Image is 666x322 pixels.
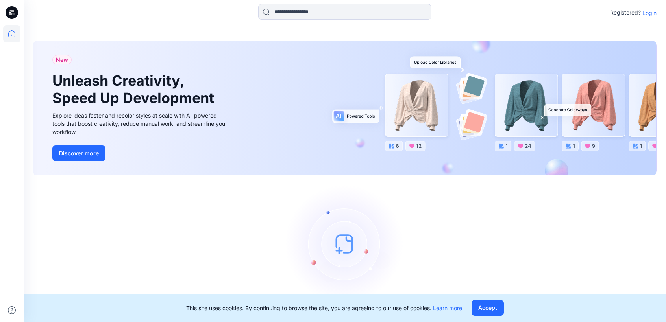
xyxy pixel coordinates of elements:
button: Discover more [52,145,105,161]
p: This site uses cookies. By continuing to browse the site, you are agreeing to our use of cookies. [186,304,462,312]
h1: Unleash Creativity, Speed Up Development [52,72,218,106]
span: New [56,55,68,64]
img: empty-state-image.svg [286,185,404,303]
a: Discover more [52,145,229,161]
p: Login [642,9,657,17]
button: Accept [472,300,504,316]
p: Registered? [610,8,641,17]
div: Explore ideas faster and recolor styles at scale with AI-powered tools that boost creativity, red... [52,111,229,136]
a: Learn more [433,305,462,311]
